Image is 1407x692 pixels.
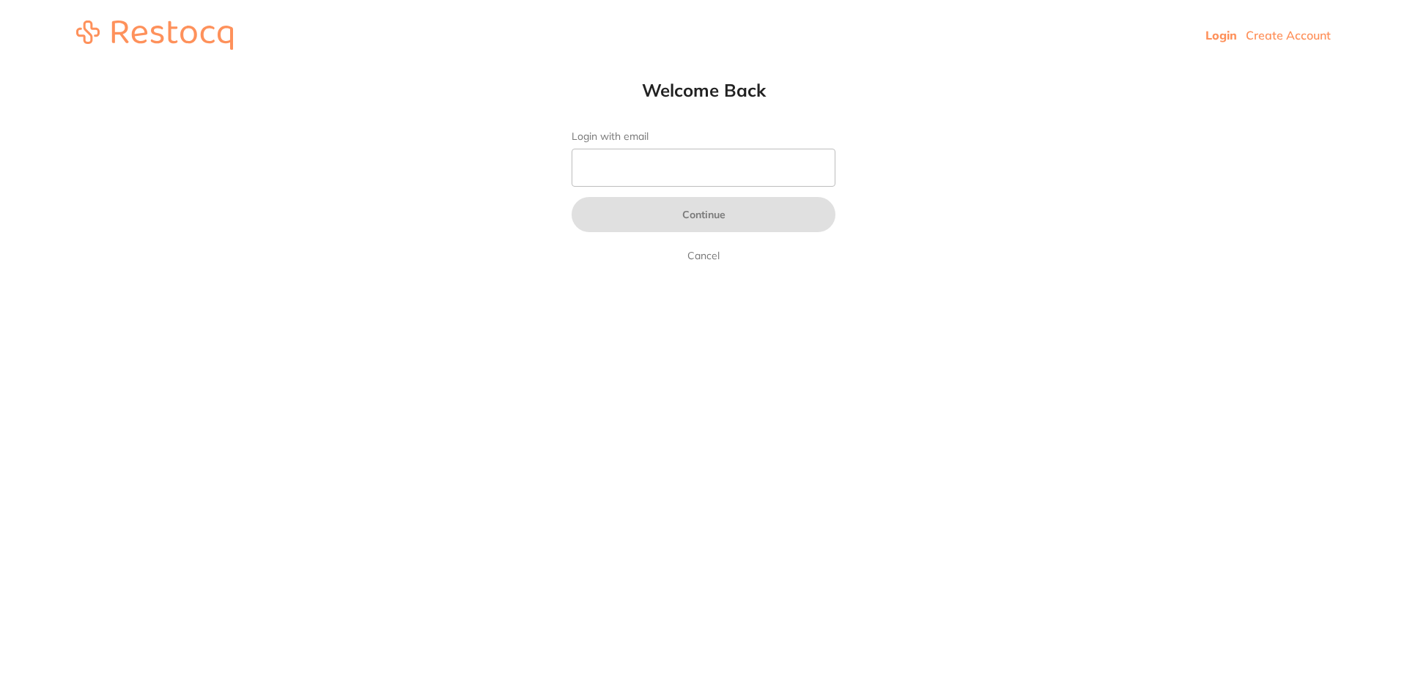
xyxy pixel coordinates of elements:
[572,197,835,232] button: Continue
[1246,28,1331,42] a: Create Account
[684,247,723,264] a: Cancel
[542,79,865,101] h1: Welcome Back
[572,130,835,143] label: Login with email
[76,21,233,50] img: restocq_logo.svg
[1205,28,1237,42] a: Login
